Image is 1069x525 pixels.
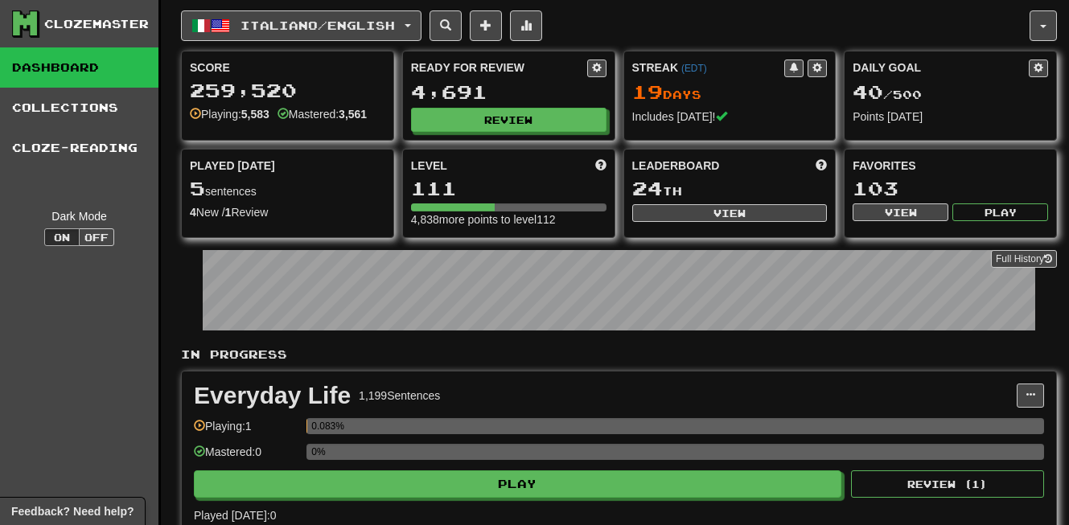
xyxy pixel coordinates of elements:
div: 259,520 [190,80,385,100]
div: Playing: 1 [194,418,298,445]
div: Dark Mode [12,208,146,224]
strong: 4 [190,206,196,219]
strong: 1 [225,206,232,219]
button: Add sentence to collection [470,10,502,41]
div: 4,838 more points to level 112 [411,211,606,228]
div: 1,199 Sentences [359,388,440,404]
span: Leaderboard [632,158,720,174]
div: Points [DATE] [853,109,1048,125]
span: Score more points to level up [595,158,606,174]
div: Playing: [190,106,269,122]
div: th [632,178,828,199]
div: New / Review [190,204,385,220]
div: Favorites [853,158,1048,174]
span: 19 [632,80,663,103]
div: 4,691 [411,82,606,102]
button: Play [194,470,841,498]
div: 103 [853,178,1048,199]
a: Full History [991,250,1057,268]
span: Played [DATE]: 0 [194,509,276,522]
span: Italiano / English [241,18,395,32]
strong: 5,583 [241,108,269,121]
a: (EDT) [681,63,707,74]
div: 111 [411,178,606,199]
div: Ready for Review [411,59,587,76]
button: Italiano/English [181,10,421,41]
button: On [44,228,80,246]
span: 5 [190,177,205,199]
span: 24 [632,177,663,199]
button: Off [79,228,114,246]
button: View [632,204,828,222]
p: In Progress [181,347,1057,363]
button: Review (1) [851,470,1044,498]
button: View [853,203,948,221]
button: Review [411,108,606,132]
span: Open feedback widget [11,503,134,519]
div: Day s [632,82,828,103]
div: Everyday Life [194,383,351,408]
button: Play [952,203,1048,221]
div: Streak [632,59,785,76]
div: Daily Goal [853,59,1029,77]
strong: 3,561 [339,108,367,121]
div: sentences [190,178,385,199]
div: Clozemaster [44,16,149,32]
div: Mastered: [278,106,367,122]
span: Level [411,158,447,174]
span: / 500 [853,88,922,101]
div: Score [190,59,385,76]
div: Mastered: 0 [194,444,298,470]
div: Includes [DATE]! [632,109,828,125]
span: This week in points, UTC [816,158,827,174]
button: Search sentences [430,10,462,41]
span: 40 [853,80,883,103]
span: Played [DATE] [190,158,275,174]
button: More stats [510,10,542,41]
